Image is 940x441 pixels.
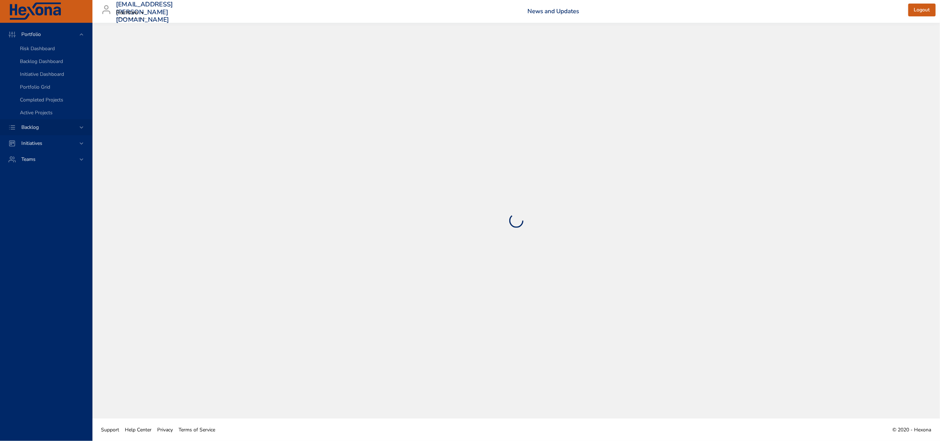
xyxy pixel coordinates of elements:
span: Portfolio Grid [20,84,50,90]
span: Support [101,426,119,433]
a: Support [98,422,122,438]
span: Active Projects [20,109,53,116]
span: Initiative Dashboard [20,71,64,78]
a: Privacy [154,422,176,438]
span: Privacy [157,426,173,433]
button: Logout [908,4,936,17]
span: Help Center [125,426,152,433]
a: News and Updates [527,7,579,15]
span: Portfolio [16,31,47,38]
span: Backlog Dashboard [20,58,63,65]
span: Risk Dashboard [20,45,55,52]
a: Terms of Service [176,422,218,438]
div: Raintree [116,7,147,19]
span: Terms of Service [179,426,215,433]
a: Help Center [122,422,154,438]
h3: [EMAIL_ADDRESS][PERSON_NAME][DOMAIN_NAME] [116,1,173,24]
span: Backlog [16,124,44,131]
span: Logout [914,6,930,15]
img: Hexona [9,2,62,20]
span: Initiatives [16,140,48,147]
span: Teams [16,156,41,163]
span: Completed Projects [20,96,63,103]
span: © 2020 - Hexona [893,426,931,433]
